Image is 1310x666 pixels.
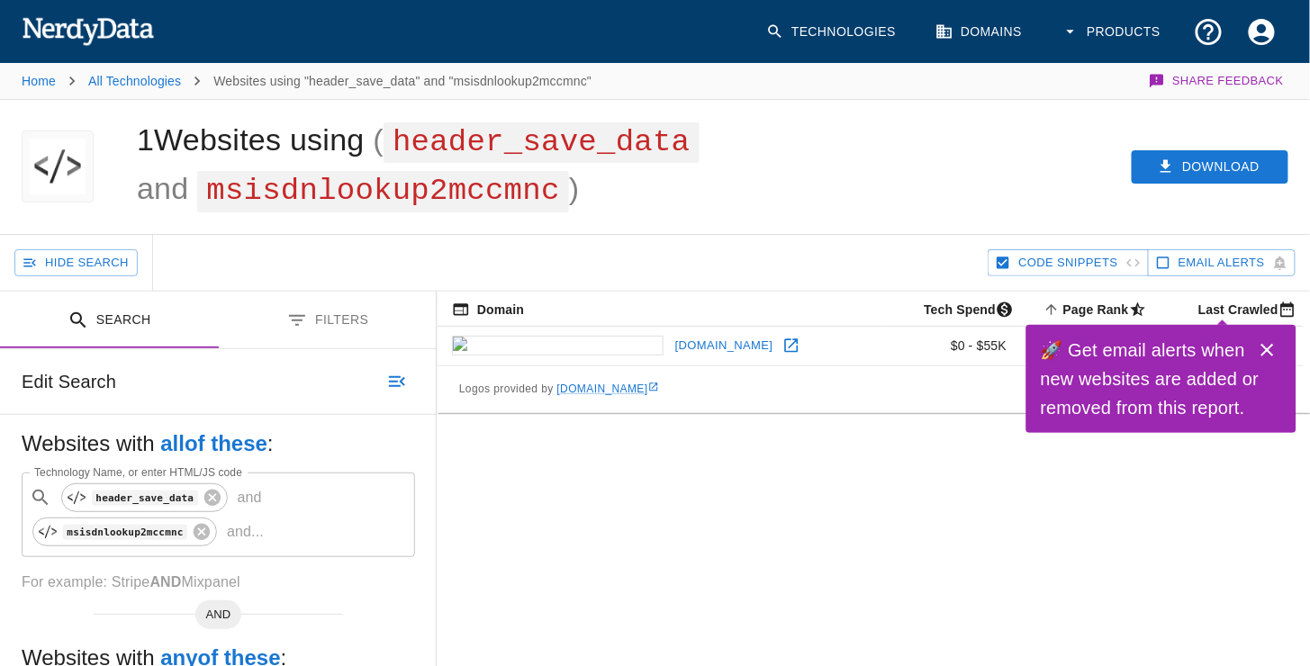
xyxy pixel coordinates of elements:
[160,431,267,455] b: all of these
[220,521,271,543] p: and ...
[778,332,805,359] a: Open clicnscores-qa.com in new window
[88,74,181,88] a: All Technologies
[1040,299,1154,320] span: A page popularity ranking based on a domain's backlinks. Smaller numbers signal more popular doma...
[1146,63,1288,99] button: Share Feedback
[1250,332,1286,368] button: Close
[149,574,181,589] b: AND
[92,490,198,506] code: header_save_data
[1182,5,1235,58] button: Support and Documentation
[195,606,242,624] span: AND
[1179,253,1265,274] span: Get email alerts with newly found website results. Click to enable.
[1018,253,1117,274] span: Hide Code Snippets
[459,381,659,399] span: Logos provided by
[22,571,415,593] p: For example: Stripe Mixpanel
[63,525,187,540] code: msisdnlookup2mccmnc
[384,122,700,163] span: header_save_data
[452,299,524,320] span: The registered domain name (i.e. "nerdydata.com").
[197,171,569,211] span: msisdnlookup2mccmnc
[230,487,269,508] p: and
[22,429,415,458] h5: Websites with :
[1148,249,1296,277] button: Get email alerts with newly found website results. Click to enable.
[1175,299,1304,320] span: Most recent date this website was successfully crawled
[137,171,197,205] span: and
[30,130,86,202] img: "header_save_data" and "msisdnlookup2mccmnc" logo
[22,13,154,49] img: NerdyData.com
[671,332,778,360] a: [DOMAIN_NAME]
[14,249,138,277] button: Hide Search
[1235,5,1288,58] button: Account Settings
[925,5,1036,58] a: Domains
[34,464,242,480] label: Technology Name, or enter HTML/JS code
[1220,538,1288,607] iframe: Drift Widget Chat Controller
[1041,336,1260,422] h6: 🚀 Get email alerts when new websites are added or removed from this report.
[452,336,664,355] img: clicnscores-qa.com icon
[137,122,700,205] h1: 1 Websites using
[557,382,659,395] a: [DOMAIN_NAME]
[373,122,384,157] span: (
[22,367,116,396] h6: Edit Search
[213,72,592,90] p: Websites using "header_save_data" and "msisdnlookup2mccmnc"
[22,63,592,99] nav: breadcrumb
[1021,326,1154,365] td: --
[900,299,1021,320] span: The estimated minimum and maximum annual tech spend each webpage has, based on the free, freemium...
[755,5,910,58] a: Technologies
[881,326,1022,365] td: $0 - $55K
[1132,150,1288,184] button: Download
[988,249,1148,277] button: Hide Code Snippets
[569,171,580,205] span: )
[61,483,228,512] div: header_save_data
[32,517,217,546] div: msisdnlookup2mccmnc
[1051,5,1175,58] button: Products
[219,292,438,348] button: Filters
[22,74,56,88] a: Home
